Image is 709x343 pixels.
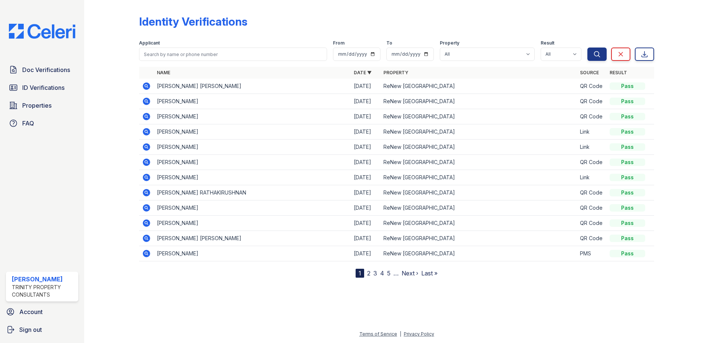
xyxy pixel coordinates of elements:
[577,170,607,185] td: Link
[610,113,645,120] div: Pass
[351,109,380,124] td: [DATE]
[6,98,78,113] a: Properties
[610,82,645,90] div: Pass
[577,231,607,246] td: QR Code
[12,275,75,284] div: [PERSON_NAME]
[386,40,392,46] label: To
[380,216,577,231] td: ReNew [GEOGRAPHIC_DATA]
[380,94,577,109] td: ReNew [GEOGRAPHIC_DATA]
[400,331,401,337] div: |
[380,124,577,140] td: ReNew [GEOGRAPHIC_DATA]
[610,219,645,227] div: Pass
[380,140,577,155] td: ReNew [GEOGRAPHIC_DATA]
[373,269,377,277] a: 3
[154,216,351,231] td: [PERSON_NAME]
[154,79,351,94] td: [PERSON_NAME] [PERSON_NAME]
[577,109,607,124] td: QR Code
[367,269,370,277] a: 2
[580,70,599,75] a: Source
[351,140,380,155] td: [DATE]
[610,204,645,212] div: Pass
[610,128,645,135] div: Pass
[154,109,351,124] td: [PERSON_NAME]
[154,231,351,246] td: [PERSON_NAME] [PERSON_NAME]
[351,200,380,216] td: [DATE]
[577,140,607,155] td: Link
[359,331,397,337] a: Terms of Service
[154,200,351,216] td: [PERSON_NAME]
[154,140,351,155] td: [PERSON_NAME]
[154,94,351,109] td: [PERSON_NAME]
[157,70,170,75] a: Name
[610,250,645,257] div: Pass
[356,269,364,278] div: 1
[577,185,607,200] td: QR Code
[380,269,384,277] a: 4
[610,174,645,181] div: Pass
[154,246,351,261] td: [PERSON_NAME]
[541,40,554,46] label: Result
[139,15,247,28] div: Identity Verifications
[577,124,607,140] td: Link
[12,284,75,298] div: Trinity Property Consultants
[154,185,351,200] td: [PERSON_NAME] RATHAKIRUSHNAN
[380,231,577,246] td: ReNew [GEOGRAPHIC_DATA]
[577,94,607,109] td: QR Code
[380,155,577,170] td: ReNew [GEOGRAPHIC_DATA]
[380,109,577,124] td: ReNew [GEOGRAPHIC_DATA]
[387,269,390,277] a: 5
[380,200,577,216] td: ReNew [GEOGRAPHIC_DATA]
[351,246,380,261] td: [DATE]
[393,269,399,278] span: …
[610,159,645,166] div: Pass
[610,98,645,105] div: Pass
[333,40,344,46] label: From
[3,304,81,319] a: Account
[3,322,81,337] a: Sign out
[6,116,78,131] a: FAQ
[421,269,438,277] a: Last »
[154,170,351,185] td: [PERSON_NAME]
[402,269,418,277] a: Next ›
[380,79,577,94] td: ReNew [GEOGRAPHIC_DATA]
[19,325,42,334] span: Sign out
[383,70,408,75] a: Property
[577,79,607,94] td: QR Code
[154,124,351,140] td: [PERSON_NAME]
[351,216,380,231] td: [DATE]
[351,231,380,246] td: [DATE]
[351,155,380,170] td: [DATE]
[139,48,327,61] input: Search by name or phone number
[440,40,459,46] label: Property
[351,94,380,109] td: [DATE]
[577,155,607,170] td: QR Code
[380,246,577,261] td: ReNew [GEOGRAPHIC_DATA]
[610,70,627,75] a: Result
[404,331,434,337] a: Privacy Policy
[19,307,43,316] span: Account
[6,62,78,77] a: Doc Verifications
[3,24,81,39] img: CE_Logo_Blue-a8612792a0a2168367f1c8372b55b34899dd931a85d93a1a3d3e32e68fde9ad4.png
[154,155,351,170] td: [PERSON_NAME]
[380,170,577,185] td: ReNew [GEOGRAPHIC_DATA]
[22,83,65,92] span: ID Verifications
[610,189,645,196] div: Pass
[380,185,577,200] td: ReNew [GEOGRAPHIC_DATA]
[351,170,380,185] td: [DATE]
[351,185,380,200] td: [DATE]
[22,101,52,110] span: Properties
[351,79,380,94] td: [DATE]
[139,40,160,46] label: Applicant
[22,65,70,74] span: Doc Verifications
[577,216,607,231] td: QR Code
[22,119,34,128] span: FAQ
[610,235,645,242] div: Pass
[6,80,78,95] a: ID Verifications
[577,246,607,261] td: PMS
[351,124,380,140] td: [DATE]
[610,143,645,151] div: Pass
[354,70,372,75] a: Date ▼
[577,200,607,216] td: QR Code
